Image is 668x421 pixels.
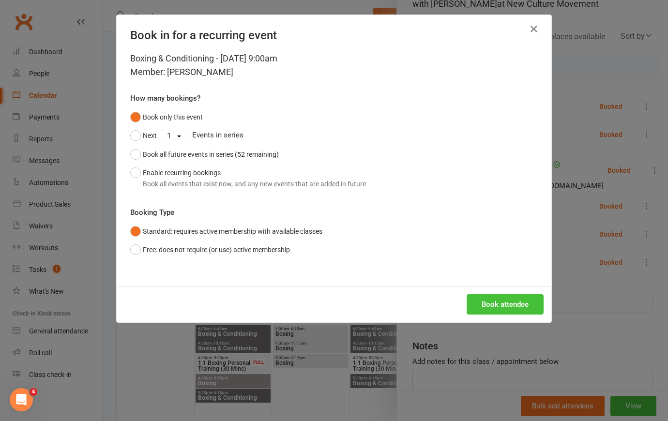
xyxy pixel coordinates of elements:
[130,92,200,104] label: How many bookings?
[130,126,538,145] div: Events in series
[130,29,538,42] h4: Book in for a recurring event
[143,149,279,160] div: Book all future events in series (52 remaining)
[130,52,538,79] div: Boxing & Conditioning - [DATE] 9:00am Member: [PERSON_NAME]
[130,207,174,218] label: Booking Type
[130,126,157,145] button: Next
[130,241,290,259] button: Free: does not require (or use) active membership
[30,388,37,396] span: 4
[467,294,544,315] button: Book attendee
[526,21,542,37] button: Close
[10,388,33,411] iframe: Intercom live chat
[143,179,366,189] div: Book all events that exist now, and any new events that are added in future
[130,164,366,193] button: Enable recurring bookingsBook all events that exist now, and any new events that are added in future
[130,222,322,241] button: Standard: requires active membership with available classes
[130,108,203,126] button: Book only this event
[130,145,279,164] button: Book all future events in series (52 remaining)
